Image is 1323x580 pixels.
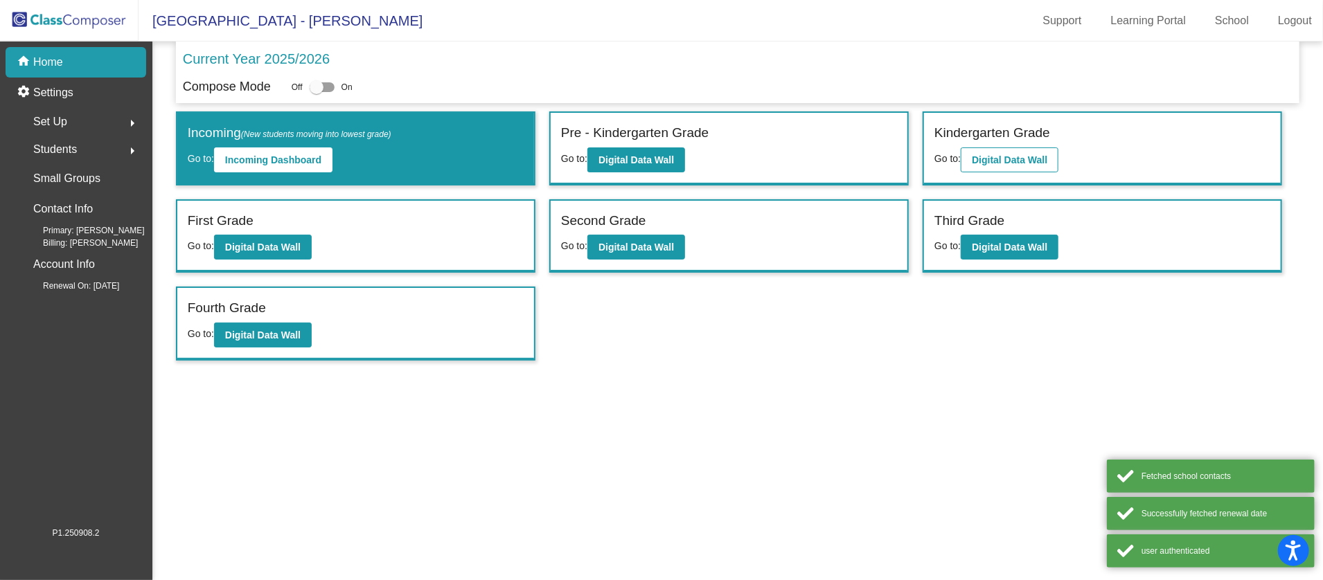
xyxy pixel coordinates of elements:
[225,329,301,341] b: Digital Data Wall
[972,242,1047,253] b: Digital Data Wall
[183,78,271,96] p: Compose Mode
[1142,470,1304,482] div: Fetched school contacts
[33,112,67,132] span: Set Up
[21,280,119,292] span: Renewal On: [DATE]
[934,123,1050,143] label: Kindergarten Grade
[341,81,353,93] span: On
[961,235,1058,260] button: Digital Data Wall
[188,211,254,231] label: First Grade
[1032,10,1093,32] a: Support
[124,115,141,132] mat-icon: arrow_right
[214,147,332,172] button: Incoming Dashboard
[33,199,93,219] p: Contact Info
[33,54,63,71] p: Home
[21,237,138,249] span: Billing: [PERSON_NAME]
[139,10,423,32] span: [GEOGRAPHIC_DATA] - [PERSON_NAME]
[225,242,301,253] b: Digital Data Wall
[292,81,303,93] span: Off
[587,235,685,260] button: Digital Data Wall
[33,255,95,274] p: Account Info
[214,235,312,260] button: Digital Data Wall
[598,154,674,165] b: Digital Data Wall
[1100,10,1198,32] a: Learning Portal
[183,48,330,69] p: Current Year 2025/2026
[934,211,1004,231] label: Third Grade
[214,323,312,347] button: Digital Data Wall
[33,169,100,188] p: Small Groups
[934,240,961,251] span: Go to:
[561,240,587,251] span: Go to:
[1204,10,1260,32] a: School
[33,84,73,101] p: Settings
[188,328,214,339] span: Go to:
[17,54,33,71] mat-icon: home
[188,298,266,318] label: Fourth Grade
[17,84,33,101] mat-icon: settings
[188,153,214,164] span: Go to:
[225,154,321,165] b: Incoming Dashboard
[598,242,674,253] b: Digital Data Wall
[188,240,214,251] span: Go to:
[1267,10,1323,32] a: Logout
[561,153,587,164] span: Go to:
[124,143,141,159] mat-icon: arrow_right
[561,123,709,143] label: Pre - Kindergarten Grade
[972,154,1047,165] b: Digital Data Wall
[1142,545,1304,557] div: user authenticated
[934,153,961,164] span: Go to:
[33,140,77,159] span: Students
[188,123,391,143] label: Incoming
[241,129,391,139] span: (New students moving into lowest grade)
[587,147,685,172] button: Digital Data Wall
[961,147,1058,172] button: Digital Data Wall
[21,224,145,237] span: Primary: [PERSON_NAME]
[561,211,646,231] label: Second Grade
[1142,507,1304,520] div: Successfully fetched renewal date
